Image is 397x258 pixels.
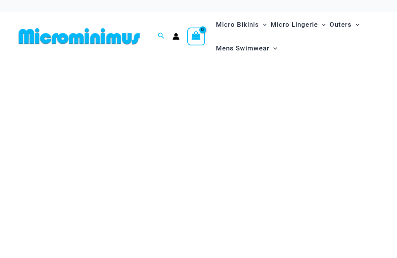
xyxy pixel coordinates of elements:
[259,15,267,35] span: Menu Toggle
[271,15,318,35] span: Micro Lingerie
[216,38,269,58] span: Mens Swimwear
[214,13,269,36] a: Micro BikinisMenu ToggleMenu Toggle
[269,13,328,36] a: Micro LingerieMenu ToggleMenu Toggle
[173,33,180,40] a: Account icon link
[269,38,277,58] span: Menu Toggle
[158,31,165,41] a: Search icon link
[16,28,143,45] img: MM SHOP LOGO FLAT
[213,12,381,61] nav: Site Navigation
[328,13,361,36] a: OutersMenu ToggleMenu Toggle
[330,15,352,35] span: Outers
[216,15,259,35] span: Micro Bikinis
[352,15,359,35] span: Menu Toggle
[318,15,326,35] span: Menu Toggle
[187,28,205,45] a: View Shopping Cart, empty
[214,36,279,60] a: Mens SwimwearMenu ToggleMenu Toggle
